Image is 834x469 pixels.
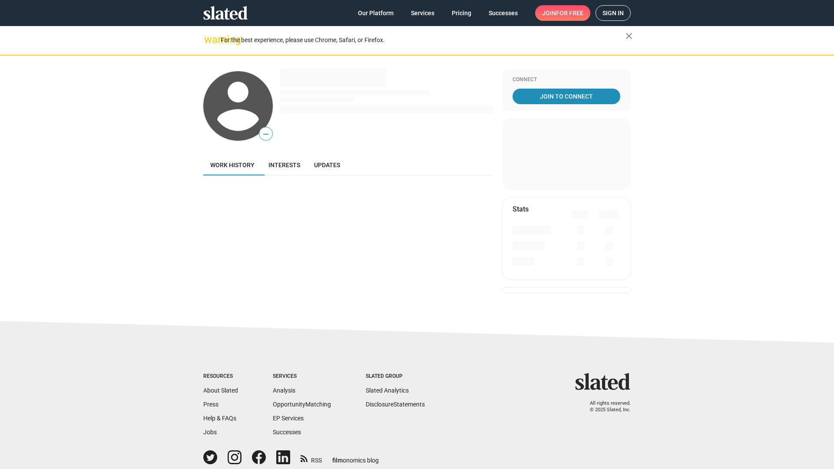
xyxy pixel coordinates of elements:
a: Interests [261,155,307,175]
a: Join To Connect [513,89,620,104]
a: Updates [307,155,347,175]
a: Joinfor free [535,5,590,21]
a: Pricing [445,5,478,21]
a: DisclosureStatements [366,401,425,408]
a: Sign in [596,5,631,21]
span: Our Platform [358,5,394,21]
a: Successes [273,429,301,436]
div: For the best experience, please use Chrome, Safari, or Firefox. [221,34,625,46]
div: Services [273,373,331,380]
a: RSS [301,451,322,465]
span: Join [542,5,583,21]
span: Services [411,5,434,21]
a: Help & FAQs [203,415,236,422]
span: Updates [314,162,340,168]
a: Press [203,401,218,408]
a: About Slated [203,387,238,394]
span: Join To Connect [514,89,619,104]
a: Slated Analytics [366,387,409,394]
a: Our Platform [351,5,400,21]
mat-icon: close [624,31,634,41]
span: film [332,457,343,464]
a: Analysis [273,387,295,394]
a: Work history [203,155,261,175]
p: All rights reserved. © 2025 Slated, Inc. [581,400,631,413]
div: Slated Group [366,373,425,380]
a: Services [404,5,441,21]
span: Pricing [452,5,471,21]
a: Jobs [203,429,217,436]
a: Successes [482,5,525,21]
div: Connect [513,76,620,83]
span: Interests [268,162,300,168]
a: OpportunityMatching [273,401,331,408]
span: Sign in [602,6,624,20]
a: filmonomics blog [332,449,379,465]
span: Work history [210,162,255,168]
span: Successes [489,5,518,21]
span: — [259,129,272,140]
a: EP Services [273,415,304,422]
mat-icon: warning [204,34,215,45]
div: Resources [203,373,238,380]
span: for free [556,5,583,21]
mat-card-title: Stats [513,205,529,214]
